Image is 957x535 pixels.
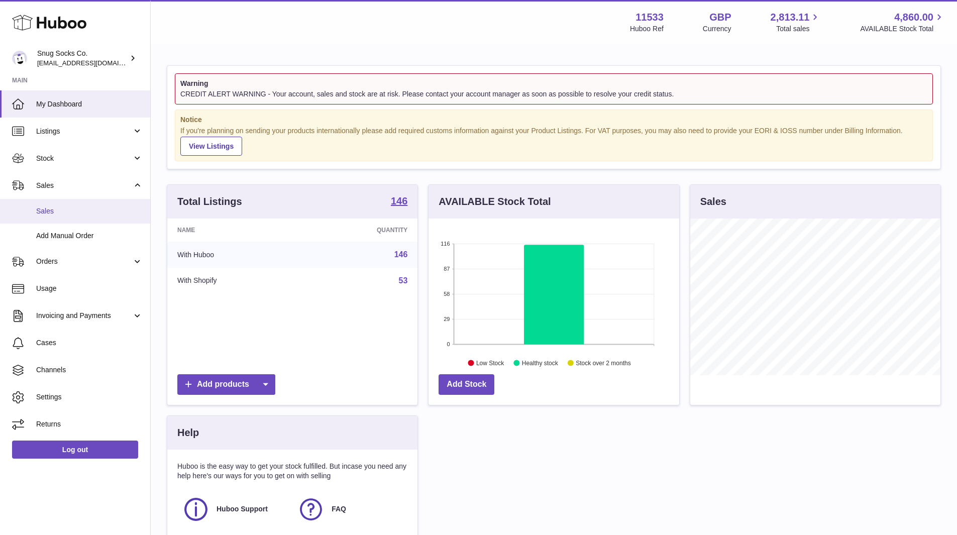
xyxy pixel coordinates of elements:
[441,241,450,247] text: 116
[399,276,408,285] a: 53
[180,137,242,156] a: View Listings
[167,242,302,268] td: With Huboo
[394,250,408,259] a: 146
[36,284,143,293] span: Usage
[36,257,132,266] span: Orders
[860,24,945,34] span: AVAILABLE Stock Total
[444,316,450,322] text: 29
[36,231,143,241] span: Add Manual Order
[703,24,731,34] div: Currency
[167,268,302,294] td: With Shopify
[177,374,275,395] a: Add products
[36,181,132,190] span: Sales
[391,196,407,206] strong: 146
[37,59,148,67] span: [EMAIL_ADDRESS][DOMAIN_NAME]
[444,291,450,297] text: 58
[700,195,726,208] h3: Sales
[36,154,132,163] span: Stock
[771,11,810,24] span: 2,813.11
[476,360,504,367] text: Low Stock
[36,338,143,348] span: Cases
[12,51,27,66] img: info@snugsocks.co.uk
[302,219,418,242] th: Quantity
[522,360,559,367] text: Healthy stock
[576,360,631,367] text: Stock over 2 months
[217,504,268,514] span: Huboo Support
[709,11,731,24] strong: GBP
[36,365,143,375] span: Channels
[439,374,494,395] a: Add Stock
[180,126,927,156] div: If you're planning on sending your products internationally please add required customs informati...
[444,266,450,272] text: 87
[332,504,346,514] span: FAQ
[894,11,933,24] span: 4,860.00
[177,462,407,481] p: Huboo is the easy way to get your stock fulfilled. But incase you need any help here's our ways f...
[36,311,132,320] span: Invoicing and Payments
[180,89,927,99] div: CREDIT ALERT WARNING - Your account, sales and stock are at risk. Please contact your account man...
[167,219,302,242] th: Name
[36,127,132,136] span: Listings
[36,206,143,216] span: Sales
[771,11,821,34] a: 2,813.11 Total sales
[36,99,143,109] span: My Dashboard
[180,115,927,125] strong: Notice
[860,11,945,34] a: 4,860.00 AVAILABLE Stock Total
[182,496,287,523] a: Huboo Support
[177,426,199,440] h3: Help
[635,11,664,24] strong: 11533
[439,195,551,208] h3: AVAILABLE Stock Total
[630,24,664,34] div: Huboo Ref
[36,392,143,402] span: Settings
[180,79,927,88] strong: Warning
[391,196,407,208] a: 146
[297,496,402,523] a: FAQ
[12,441,138,459] a: Log out
[177,195,242,208] h3: Total Listings
[776,24,821,34] span: Total sales
[36,419,143,429] span: Returns
[447,341,450,347] text: 0
[37,49,128,68] div: Snug Socks Co.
